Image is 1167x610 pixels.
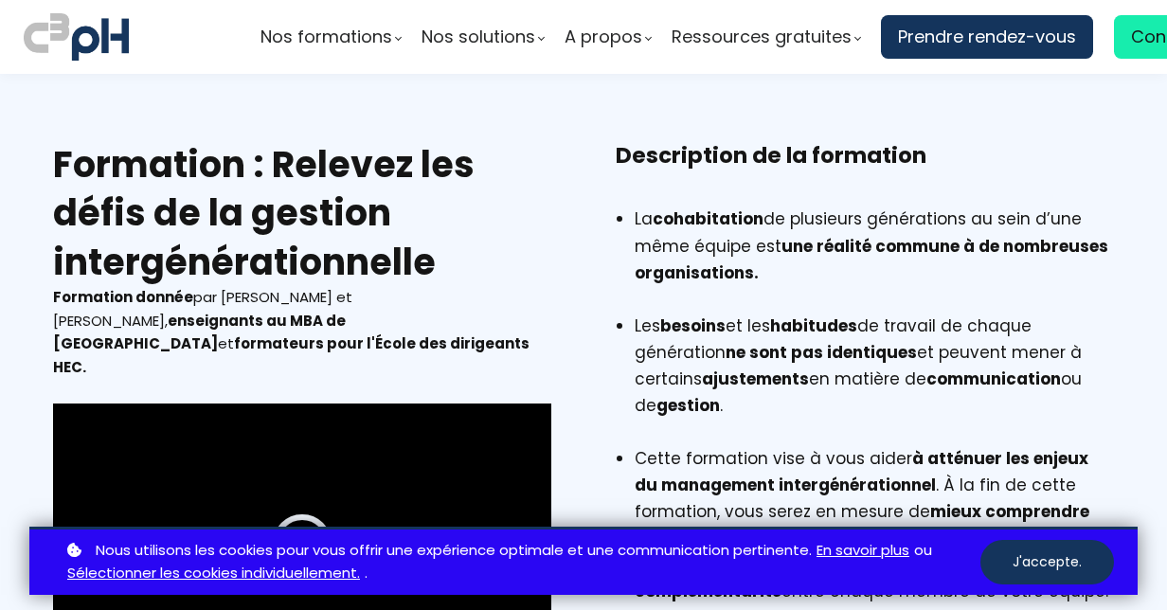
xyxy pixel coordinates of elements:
b: communication [926,368,1061,390]
li: Cette formation vise à vous aider . À la fin de cette formation, vous serez en mesure de sur le m... [635,445,1114,604]
button: J'accepte. [980,540,1114,584]
a: Sélectionner les cookies individuellement. [67,562,360,585]
li: La de plusieurs générations au sein d’une même équipe est [635,206,1114,312]
b: enseignants au MBA de [GEOGRAPHIC_DATA] [53,311,346,354]
a: Prendre rendez-vous [881,15,1093,59]
span: Nous utilisons les cookies pour vous offrir une expérience optimale et une communication pertinente. [96,539,812,563]
b: une réalité commune à de nombreuses organisations. [635,235,1108,284]
b: cohabitation [653,207,763,230]
span: Nos formations [260,23,392,51]
p: ou . [63,539,980,586]
h2: Formation : Relevez les défis de la gestion intergénérationnelle [53,140,551,286]
span: A propos [565,23,642,51]
b: à atténuer les enjeux du management intergénérationnel [635,447,1088,496]
div: par [PERSON_NAME] et [PERSON_NAME], et [53,286,551,380]
a: En savoir plus [817,539,909,563]
b: ajustements [702,368,809,390]
span: Nos solutions [422,23,535,51]
b: ne sont pas identiques [726,341,917,364]
b: Formation donnée [53,287,193,307]
b: habitudes [770,314,857,337]
span: Ressources gratuites [672,23,852,51]
img: logo C3PH [24,9,129,64]
b: formateurs pour l'École des dirigeants HEC. [53,333,530,377]
b: besoins [660,314,726,337]
b: gestion [656,394,720,417]
span: Prendre rendez-vous [898,23,1076,51]
h3: Description de la formation [616,140,1114,201]
li: Les et les de travail de chaque génération et peuvent mener à certains en matière de ou de . [635,313,1114,445]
